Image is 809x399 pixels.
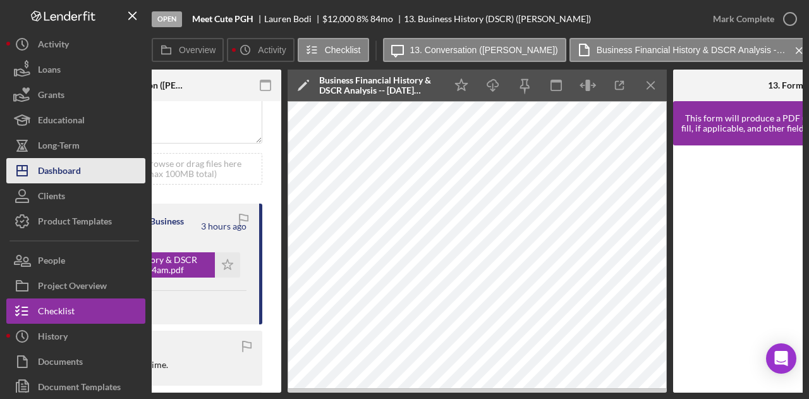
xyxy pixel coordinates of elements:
[38,298,75,327] div: Checklist
[6,248,145,273] button: People
[356,14,368,24] div: 8 %
[264,14,322,24] div: Lauren Bodi
[6,273,145,298] button: Project Overview
[38,158,81,187] div: Dashboard
[383,38,566,62] button: 13. Conversation ([PERSON_NAME])
[201,221,246,231] time: 2025-09-23 13:34
[38,209,112,237] div: Product Templates
[38,107,85,136] div: Educational
[6,82,145,107] button: Grants
[6,349,145,374] button: Documents
[700,6,803,32] button: Mark Complete
[152,11,182,27] div: Open
[179,45,216,55] label: Overview
[298,38,369,62] button: Checklist
[38,32,69,60] div: Activity
[6,158,145,183] button: Dashboard
[227,38,294,62] button: Activity
[38,57,61,85] div: Loans
[322,13,355,24] span: $12,000
[597,45,786,55] label: Business Financial History & DSCR Analysis -- [DATE] 09_34am.pdf
[370,14,393,24] div: 84 mo
[319,75,439,95] div: Business Financial History & DSCR Analysis -- [DATE] 09_34am.pdf
[258,45,286,55] label: Activity
[410,45,558,55] label: 13. Conversation ([PERSON_NAME])
[38,349,83,378] div: Documents
[152,38,224,62] button: Overview
[6,107,145,133] button: Educational
[6,324,145,349] button: History
[6,32,145,57] button: Activity
[6,298,145,324] button: Checklist
[38,82,64,111] div: Grants
[38,273,107,302] div: Project Overview
[713,6,774,32] div: Mark Complete
[325,45,361,55] label: Checklist
[6,209,145,234] button: Product Templates
[6,57,145,82] button: Loans
[6,133,145,158] button: Long-Term
[38,133,80,161] div: Long-Term
[38,183,65,212] div: Clients
[38,324,68,352] div: History
[192,14,253,24] b: Meet Cute PGH
[404,14,591,24] div: 13. Business History (DSCR) ([PERSON_NAME])
[6,183,145,209] button: Clients
[766,343,796,374] div: Open Intercom Messenger
[38,248,65,276] div: People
